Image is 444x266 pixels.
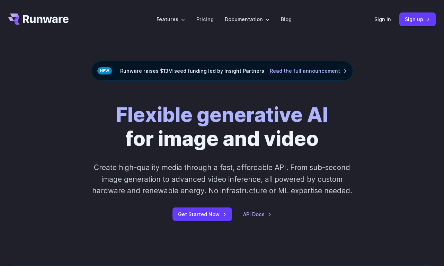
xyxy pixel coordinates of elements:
[91,61,353,81] div: Runware raises $13M seed funding led by Insight Partners
[270,67,347,75] a: Read the full announcement
[243,210,272,218] a: API Docs
[116,103,328,151] h1: for image and video
[374,15,391,23] a: Sign in
[172,207,232,221] a: Get Started Now
[281,15,292,23] a: Blog
[116,103,328,127] strong: Flexible generative AI
[85,162,359,196] p: Create high-quality media through a fast, affordable API. From sub-second image generation to adv...
[8,14,69,25] a: Go to /
[399,12,436,26] a: Sign up
[225,15,270,23] label: Documentation
[157,15,185,23] label: Features
[196,15,214,23] a: Pricing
